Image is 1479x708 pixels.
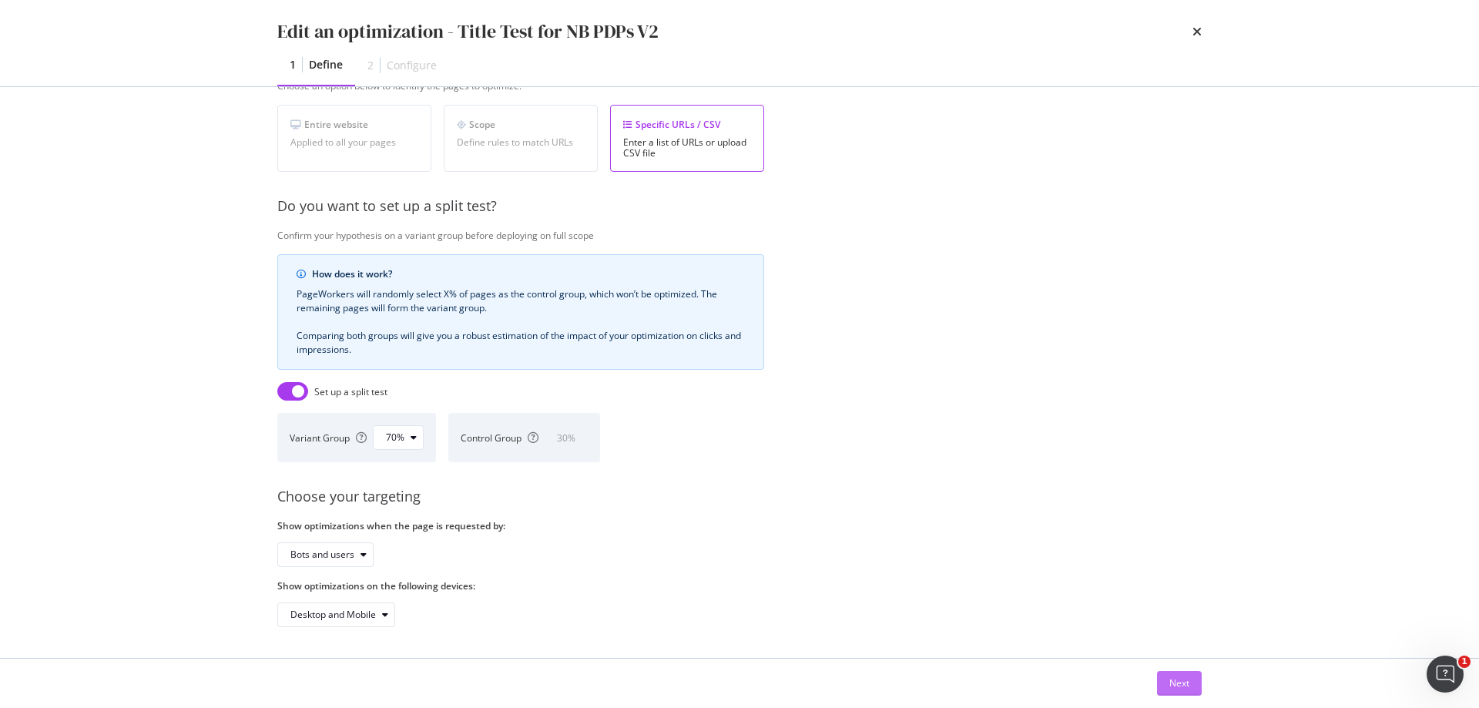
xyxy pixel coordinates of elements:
div: Define rules to match URLs [457,137,585,148]
div: 30 % [545,431,588,445]
div: Enter a list of URLs or upload CSV file [623,137,751,159]
label: Show optimizations on the following devices: [277,579,764,592]
div: How does it work? [312,267,745,281]
button: 70% [373,425,424,450]
div: PageWorkers will randomly select X% of pages as the control group, which won’t be optimized. The ... [297,287,745,357]
div: Desktop and Mobile [290,610,376,619]
div: Do you want to set up a split test? [277,196,1278,216]
div: 1 [290,57,296,72]
button: Next [1157,671,1202,696]
span: 1 [1458,656,1471,668]
div: Variant Group [290,431,367,445]
div: Next [1169,676,1189,690]
div: Control Group [461,431,538,445]
iframe: Intercom live chat [1427,656,1464,693]
div: Applied to all your pages [290,137,418,148]
div: Configure [387,58,437,73]
div: Define [309,57,343,72]
div: Confirm your hypothesis on a variant group before deploying on full scope [277,229,1278,242]
div: Bots and users [290,550,354,559]
div: Specific URLs / CSV [623,118,751,131]
div: info banner [277,254,764,370]
label: Show optimizations when the page is requested by: [277,519,764,532]
div: Set up a split test [314,385,387,398]
button: Desktop and Mobile [277,602,395,627]
div: Scope [457,118,585,131]
div: 70% [386,433,404,442]
div: 2 [367,58,374,73]
div: times [1192,18,1202,45]
div: Edit an optimization - Title Test for NB PDPs V2 [277,18,659,45]
div: Choose your targeting [277,487,1278,507]
button: Bots and users [277,542,374,567]
div: Entire website [290,118,418,131]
